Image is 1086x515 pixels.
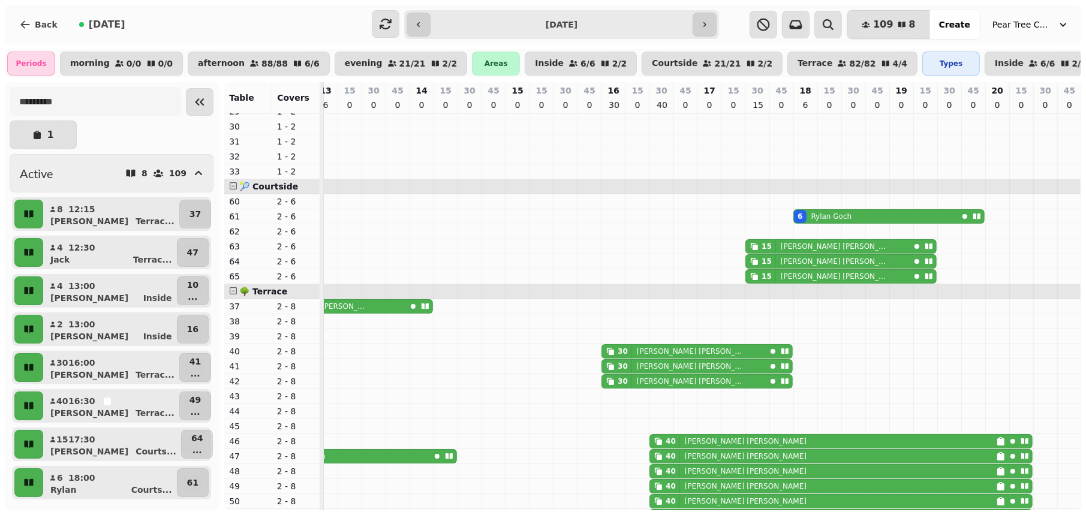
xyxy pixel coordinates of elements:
p: 0 [992,99,1002,111]
p: 42 [229,375,267,387]
p: 4 [56,242,64,254]
p: 63 [229,240,267,252]
p: 0 [489,99,498,111]
p: 40 [229,345,267,357]
p: 1 - 2 [277,121,315,132]
p: 38 [229,315,267,327]
button: 1 [10,121,77,149]
p: Inside [143,292,172,304]
p: 45 [229,420,267,432]
p: 15 [344,85,355,97]
p: 2 / 2 [612,59,627,68]
p: 45 [1064,85,1075,97]
span: Covers [277,93,309,103]
p: [PERSON_NAME] [50,330,128,342]
p: [PERSON_NAME] [PERSON_NAME] [685,466,807,476]
button: [DATE] [70,10,135,39]
p: 2 - 8 [277,495,315,507]
div: Areas [472,52,520,76]
span: Create [939,20,970,29]
p: 48 [229,465,267,477]
p: 45 [967,85,979,97]
p: 30 [229,121,267,132]
p: [PERSON_NAME] [50,292,128,304]
p: 0 [345,99,354,111]
p: 15 [536,85,547,97]
div: 30 [618,362,628,371]
p: 1 - 2 [277,135,315,147]
button: afternoon88/886/6 [188,52,330,76]
span: [DATE] [89,20,125,29]
p: ... [189,368,201,380]
p: 41 [189,356,201,368]
p: Inside [535,59,564,68]
button: 412:30JackTerrac... [46,238,175,267]
span: Table [229,93,254,103]
p: 47 [229,450,267,462]
p: 13:00 [68,318,95,330]
p: 21 / 21 [399,59,426,68]
p: 16 [607,85,619,97]
p: 2 - 6 [277,255,315,267]
p: Courts ... [136,445,176,457]
p: 16:00 [68,357,95,369]
p: 37 [229,300,267,312]
p: 88 / 88 [261,59,288,68]
p: 0 [1040,99,1050,111]
p: 37 [189,208,201,220]
p: [PERSON_NAME] [PERSON_NAME] [637,362,747,371]
p: 46 [229,435,267,447]
p: 6 / 6 [305,59,320,68]
p: 4 / 4 [893,59,908,68]
p: 61 [229,210,267,222]
p: 2 - 6 [277,270,315,282]
p: 45 [583,85,595,97]
p: Terrace [798,59,832,68]
p: 43 [229,390,267,402]
p: Rylan [50,484,77,496]
p: 16:30 [68,395,95,407]
div: 40 [666,466,676,476]
button: 213:00[PERSON_NAME]Inside [46,315,175,344]
p: 0 [369,99,378,111]
p: 41 [229,360,267,372]
p: Terrac ... [136,407,175,419]
p: 8 [56,203,64,215]
button: 4016:30[PERSON_NAME]Terrac... [46,391,177,420]
p: ... [191,444,203,456]
p: 45 [871,85,883,97]
p: 6 / 6 [580,59,595,68]
p: 44 [229,405,267,417]
p: 30 [559,85,571,97]
p: 47 [187,246,198,258]
p: 2 / 2 [443,59,458,68]
p: Inside [143,330,172,342]
div: 40 [666,496,676,506]
p: 1 - 2 [277,165,315,177]
p: 2 - 8 [277,330,315,342]
div: 15 [762,257,772,266]
p: 109 [169,169,186,177]
p: [PERSON_NAME] [PERSON_NAME] [685,496,807,506]
p: 2 - 6 [277,195,315,207]
p: 2 - 8 [277,405,315,417]
p: [PERSON_NAME] [PERSON_NAME] [685,481,807,491]
p: ... [187,291,198,303]
p: 2 - 8 [277,375,315,387]
p: Terrac ... [136,215,175,227]
p: 0 [825,99,834,111]
p: evening [345,59,383,68]
p: 45 [775,85,787,97]
p: 64 [191,432,203,444]
p: [PERSON_NAME] [50,215,128,227]
p: afternoon [198,59,245,68]
p: 45 [392,85,403,97]
div: 6 [798,212,802,221]
p: 18 [799,85,811,97]
p: 0 / 0 [158,59,173,68]
p: 61 [187,477,198,489]
p: Courtside [652,59,697,68]
p: 40 [56,395,64,407]
p: [PERSON_NAME] [50,445,128,457]
p: 0 [1064,99,1074,111]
